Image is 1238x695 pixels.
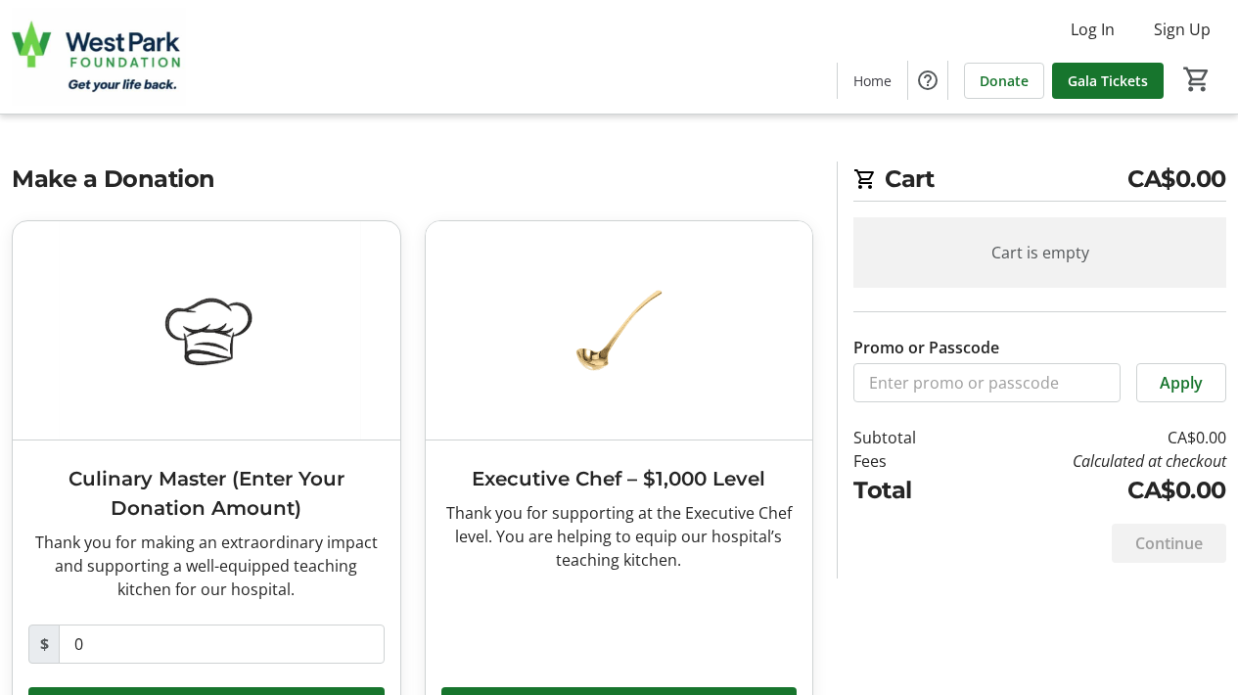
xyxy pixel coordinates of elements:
td: Total [853,473,961,508]
div: Cart is empty [853,217,1226,288]
button: Cart [1179,62,1215,97]
td: Fees [853,449,961,473]
div: Thank you for supporting at the Executive Chef level. You are helping to equip our hospital’s tea... [441,501,798,572]
h3: Executive Chef – $1,000 Level [441,464,798,493]
input: Donation Amount [59,625,385,664]
td: Calculated at checkout [962,449,1226,473]
button: Apply [1136,363,1226,402]
span: Gala Tickets [1068,70,1148,91]
span: Log In [1071,18,1115,41]
span: $ [28,625,60,664]
span: CA$0.00 [1127,162,1226,197]
a: Home [838,63,907,99]
a: Donate [964,63,1044,99]
img: West Park Healthcare Centre Foundation's Logo [12,8,186,106]
td: CA$0.00 [962,473,1226,508]
h2: Make a Donation [12,162,813,197]
button: Log In [1055,14,1130,45]
h3: Culinary Master (Enter Your Donation Amount) [28,464,385,523]
input: Enter promo or passcode [853,363,1121,402]
button: Help [908,61,947,100]
img: Culinary Master (Enter Your Donation Amount) [13,221,400,440]
span: Donate [980,70,1029,91]
a: Gala Tickets [1052,63,1164,99]
span: Apply [1160,371,1203,394]
span: Home [853,70,892,91]
span: Sign Up [1154,18,1211,41]
label: Promo or Passcode [853,336,999,359]
h2: Cart [853,162,1226,202]
img: Executive Chef – $1,000 Level [426,221,813,440]
button: Sign Up [1138,14,1226,45]
td: Subtotal [853,426,961,449]
td: CA$0.00 [962,426,1226,449]
div: Thank you for making an extraordinary impact and supporting a well-equipped teaching kitchen for ... [28,531,385,601]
